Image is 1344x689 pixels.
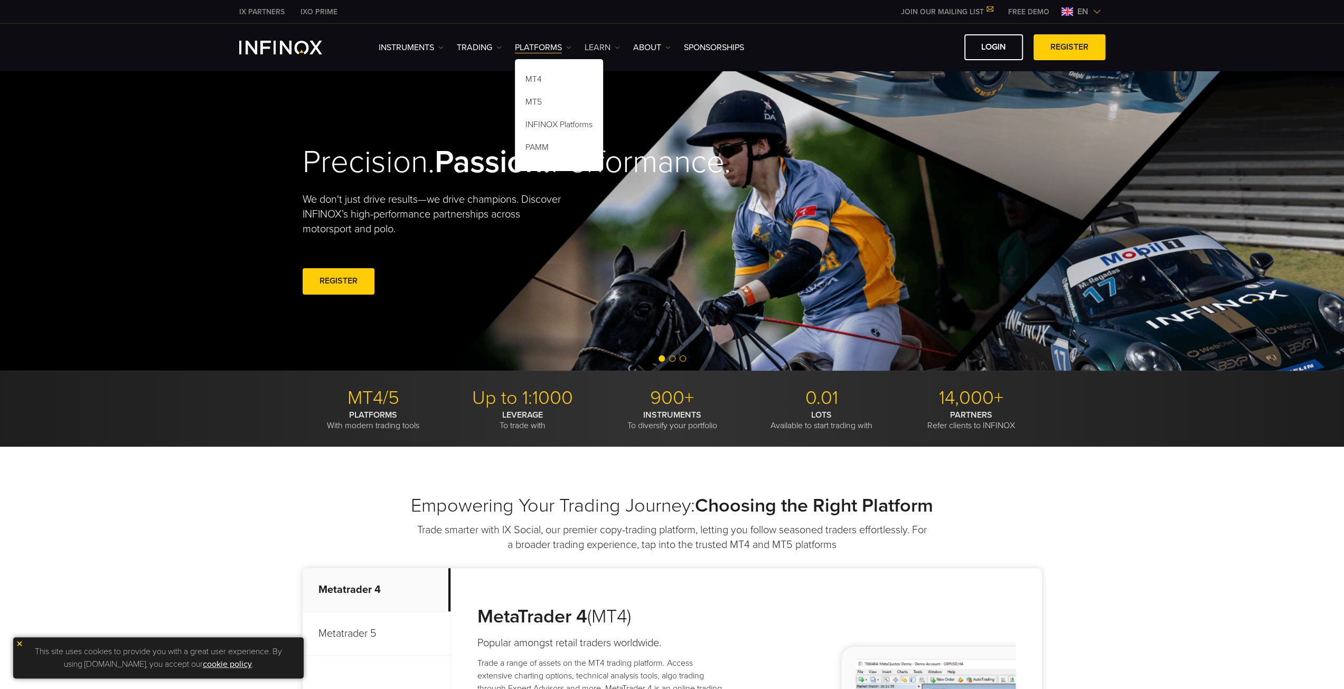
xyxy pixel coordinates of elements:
a: INFINOX Logo [239,41,347,54]
h2: Precision. Performance. [303,143,635,182]
p: 14,000+ [900,386,1042,410]
span: Go to slide 2 [669,355,675,362]
a: REGISTER [1033,34,1105,60]
a: Learn [585,41,620,54]
a: JOIN OUR MAILING LIST [893,7,1000,16]
p: We don't just drive results—we drive champions. Discover INFINOX’s high-performance partnerships ... [303,192,569,237]
span: en [1073,5,1093,18]
span: Go to slide 1 [659,355,665,362]
p: Refer clients to INFINOX [900,410,1042,431]
p: To diversify your portfolio [601,410,743,431]
a: REGISTER [303,268,374,294]
p: Up to 1:1000 [452,386,594,410]
span: Go to slide 3 [680,355,686,362]
strong: Choosing the Right Platform [695,494,933,517]
a: ABOUT [633,41,671,54]
p: 900+ [601,386,743,410]
strong: Passion. [435,143,551,181]
h4: Popular amongst retail traders worldwide. [477,636,729,650]
a: INFINOX Platforms [515,115,603,138]
a: PAMM [515,138,603,161]
strong: LOTS [811,410,832,420]
a: LOGIN [964,34,1023,60]
p: Trade smarter with IX Social, our premier copy-trading platform, letting you follow seasoned trad... [416,523,928,552]
p: Available to start trading with [751,410,892,431]
a: INFINOX [293,6,345,17]
p: MT4/5 [303,386,444,410]
p: With modern trading tools [303,410,444,431]
strong: MetaTrader 4 [477,605,587,628]
p: To trade with [452,410,594,431]
p: Metatrader 5 [303,612,450,656]
strong: PLATFORMS [349,410,397,420]
strong: PARTNERS [950,410,992,420]
p: This site uses cookies to provide you with a great user experience. By using [DOMAIN_NAME], you a... [18,643,298,673]
a: PLATFORMS [515,41,571,54]
a: TRADING [457,41,502,54]
h3: (MT4) [477,605,729,628]
p: Metatrader 4 [303,568,450,612]
a: MT5 [515,92,603,115]
a: SPONSORSHIPS [684,41,744,54]
strong: LEVERAGE [502,410,543,420]
img: yellow close icon [16,640,23,647]
h2: Empowering Your Trading Journey: [303,494,1042,517]
p: 0.01 [751,386,892,410]
a: INFINOX [231,6,293,17]
a: MT4 [515,70,603,92]
a: INFINOX MENU [1000,6,1057,17]
a: Instruments [379,41,444,54]
strong: INSTRUMENTS [643,410,701,420]
a: cookie policy [203,659,252,669]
